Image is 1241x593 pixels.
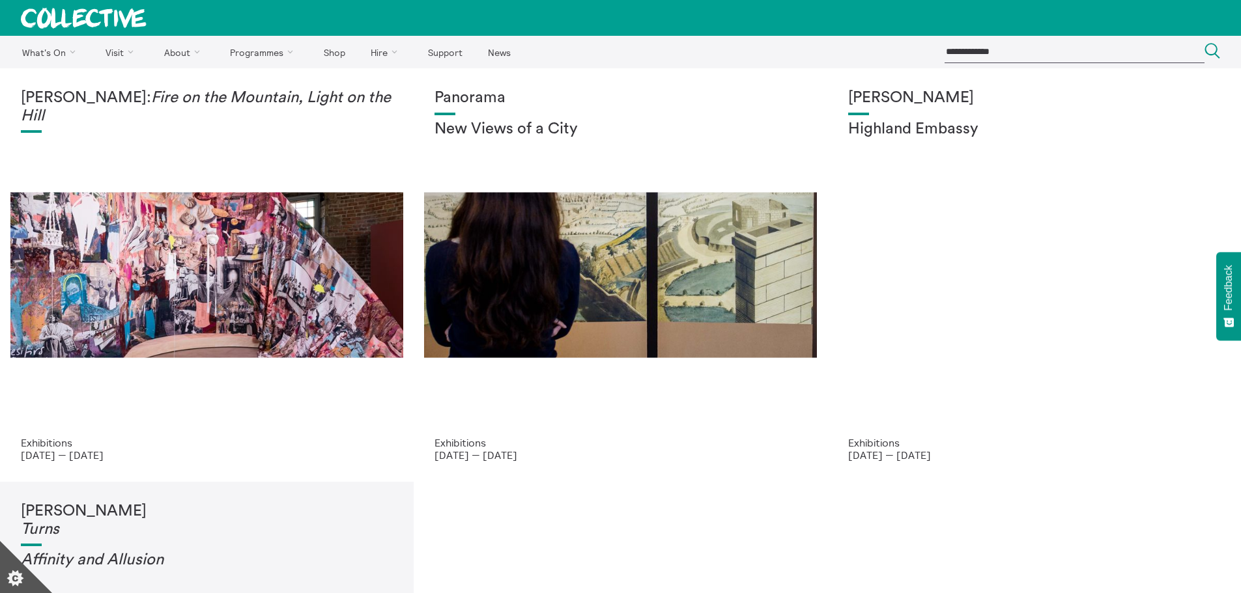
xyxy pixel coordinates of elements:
[848,89,1220,107] h1: [PERSON_NAME]
[312,36,356,68] a: Shop
[360,36,414,68] a: Hire
[848,449,1220,461] p: [DATE] — [DATE]
[10,36,92,68] a: What's On
[435,89,806,107] h1: Panorama
[476,36,522,68] a: News
[827,68,1241,482] a: Solar wheels 17 [PERSON_NAME] Highland Embassy Exhibitions [DATE] — [DATE]
[94,36,150,68] a: Visit
[416,36,474,68] a: Support
[435,449,806,461] p: [DATE] — [DATE]
[219,36,310,68] a: Programmes
[848,120,1220,139] h2: Highland Embassy
[1223,265,1234,310] span: Feedback
[21,503,393,538] h1: [PERSON_NAME]
[414,68,827,482] a: Collective Panorama June 2025 small file 8 Panorama New Views of a City Exhibitions [DATE] — [DATE]
[146,552,164,568] em: on
[435,120,806,139] h2: New Views of a City
[21,90,391,124] em: Fire on the Mountain, Light on the Hill
[848,437,1220,448] p: Exhibitions
[21,449,393,461] p: [DATE] — [DATE]
[21,89,393,125] h1: [PERSON_NAME]:
[1216,252,1241,340] button: Feedback - Show survey
[152,36,216,68] a: About
[21,552,146,568] em: Affinity and Allusi
[21,437,393,448] p: Exhibitions
[435,437,806,448] p: Exhibitions
[21,521,59,537] em: Turns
